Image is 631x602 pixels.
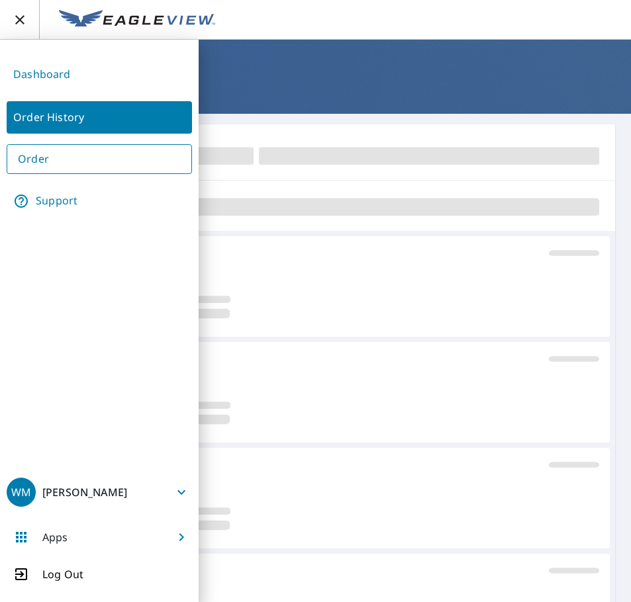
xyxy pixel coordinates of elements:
[16,50,615,71] nav: breadcrumb
[7,101,192,134] a: Order History
[42,485,127,499] p: [PERSON_NAME]
[59,10,215,30] img: EV Logo
[7,144,192,174] a: Order
[7,478,36,507] div: WM
[16,77,615,104] h1: Order History
[42,529,68,545] p: Apps
[7,566,192,582] button: Log Out
[7,476,192,508] button: WM[PERSON_NAME]
[7,521,192,553] button: Apps
[42,566,83,582] p: Log Out
[7,185,192,218] a: Support
[7,58,192,91] a: Dashboard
